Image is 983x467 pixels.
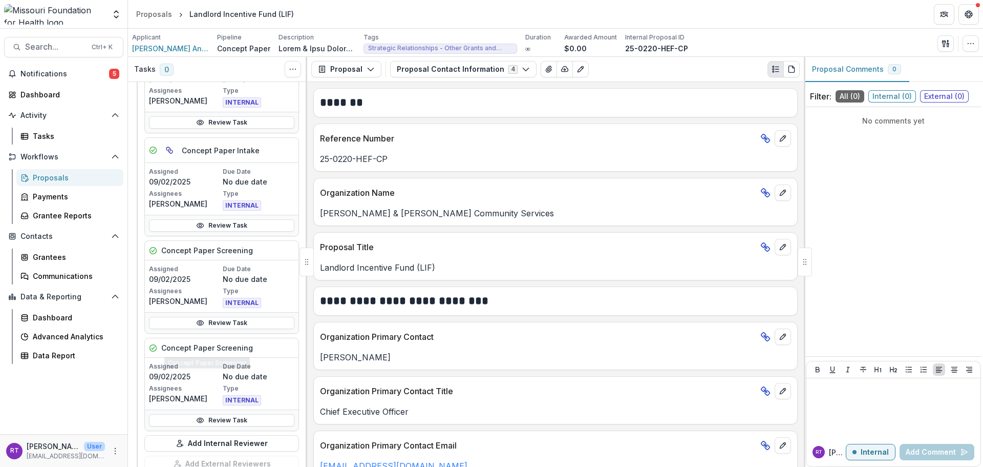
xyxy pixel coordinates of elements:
[311,61,381,77] button: Proposal
[33,131,115,141] div: Tasks
[20,70,109,78] span: Notifications
[149,265,221,274] p: Assigned
[783,61,800,77] button: PDF view
[149,384,221,393] p: Assignees
[223,86,294,95] p: Type
[149,198,221,209] p: [PERSON_NAME]
[189,9,294,19] div: Landlord Incentive Fund (LIF)
[868,90,916,103] span: Internal ( 0 )
[903,363,915,376] button: Bullet List
[223,189,294,198] p: Type
[20,111,107,120] span: Activity
[223,384,294,393] p: Type
[149,167,221,176] p: Assigned
[887,363,900,376] button: Heading 2
[525,33,551,42] p: Duration
[149,317,294,329] a: Review Task
[4,228,123,245] button: Open Contacts
[857,363,869,376] button: Strike
[33,252,115,262] div: Grantees
[149,287,221,296] p: Assignees
[320,153,791,165] p: 25-0220-HEF-CP
[223,200,261,211] span: INTERNAL
[320,331,756,343] p: Organization Primary Contact
[20,89,115,100] div: Dashboard
[90,42,115,53] div: Ctrl + K
[4,86,123,103] a: Dashboard
[4,37,123,57] button: Search...
[934,4,954,25] button: Partners
[4,149,123,165] button: Open Workflows
[775,185,791,201] button: edit
[33,210,115,221] div: Grantee Reports
[149,189,221,198] p: Assignees
[33,312,115,323] div: Dashboard
[223,274,294,285] p: No due date
[161,142,178,158] button: View dependent tasks
[861,448,889,457] p: Internal
[20,232,107,241] span: Contacts
[217,33,242,42] p: Pipeline
[223,265,294,274] p: Due Date
[810,115,977,126] p: No comments yet
[872,363,884,376] button: Heading 1
[223,287,294,296] p: Type
[149,362,221,371] p: Assigned
[149,86,221,95] p: Assignees
[368,45,512,52] span: Strategic Relationships - Other Grants and Contracts
[223,362,294,371] p: Due Date
[775,329,791,345] button: edit
[767,61,784,77] button: Plaintext view
[525,43,530,54] p: ∞
[4,66,123,82] button: Notifications5
[390,61,537,77] button: Proposal Contact Information4
[16,207,123,224] a: Grantee Reports
[917,363,930,376] button: Ordered List
[320,132,756,145] p: Reference Number
[900,444,974,460] button: Add Comment
[285,61,301,77] button: Toggle View Cancelled Tasks
[279,33,314,42] p: Description
[132,43,209,54] span: [PERSON_NAME] And [PERSON_NAME] Community Services Inc
[134,65,156,74] h3: Tasks
[958,4,979,25] button: Get Help
[16,309,123,326] a: Dashboard
[625,33,685,42] p: Internal Proposal ID
[161,245,253,256] h5: Concept Paper Screening
[33,172,115,183] div: Proposals
[16,249,123,266] a: Grantees
[161,342,253,353] h5: Concept Paper Screening
[149,296,221,307] p: [PERSON_NAME]
[933,363,945,376] button: Align Left
[364,33,379,42] p: Tags
[109,69,119,79] span: 5
[810,90,831,103] p: Filter:
[149,95,221,106] p: [PERSON_NAME]
[149,176,221,187] p: 09/02/2025
[320,261,791,274] p: Landlord Incentive Fund (LIF)
[320,187,756,199] p: Organization Name
[826,363,839,376] button: Underline
[320,439,756,452] p: Organization Primary Contact Email
[132,7,298,22] nav: breadcrumb
[182,145,260,156] h5: Concept Paper Intake
[811,363,824,376] button: Bold
[223,176,294,187] p: No due date
[223,97,261,108] span: INTERNAL
[320,207,791,219] p: [PERSON_NAME] & [PERSON_NAME] Community Services
[10,448,19,454] div: Reana Thomas
[84,442,105,451] p: User
[33,331,115,342] div: Advanced Analytics
[109,4,123,25] button: Open entity switcher
[149,371,221,382] p: 09/02/2025
[846,444,895,460] button: Internal
[33,350,115,361] div: Data Report
[804,57,909,82] button: Proposal Comments
[27,452,105,461] p: [EMAIL_ADDRESS][DOMAIN_NAME]
[920,90,969,103] span: External ( 0 )
[572,61,589,77] button: Edit as form
[4,4,105,25] img: Missouri Foundation for Health logo
[16,268,123,285] a: Communications
[149,219,294,232] a: Review Task
[320,241,756,253] p: Proposal Title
